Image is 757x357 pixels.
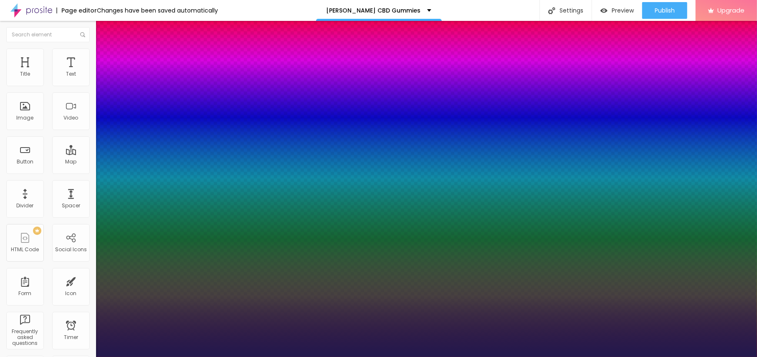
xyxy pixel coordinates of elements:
[55,247,87,252] div: Social Icons
[327,8,421,13] p: [PERSON_NAME] CBD Gummies
[80,32,85,37] img: Icone
[600,7,608,14] img: view-1.svg
[8,329,41,347] div: Frequently asked questions
[66,159,77,165] div: Map
[97,8,218,13] div: Changes have been saved automatically
[11,247,39,252] div: HTML Code
[62,203,80,209] div: Spacer
[64,334,78,340] div: Timer
[592,2,642,19] button: Preview
[64,115,78,121] div: Video
[6,27,90,42] input: Search element
[642,2,687,19] button: Publish
[717,7,744,14] span: Upgrade
[17,115,34,121] div: Image
[66,291,77,296] div: Icon
[612,7,634,14] span: Preview
[655,7,675,14] span: Publish
[56,8,97,13] div: Page editor
[20,71,30,77] div: Title
[548,7,555,14] img: Icone
[17,159,33,165] div: Button
[66,71,76,77] div: Text
[19,291,32,296] div: Form
[17,203,34,209] div: Divider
